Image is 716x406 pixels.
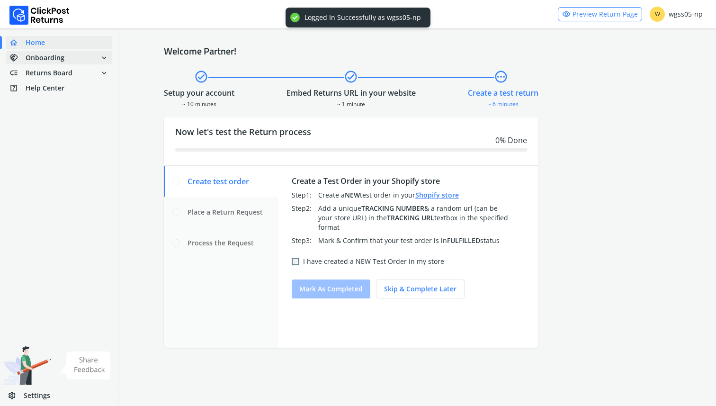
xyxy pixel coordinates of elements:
[558,7,642,21] a: visibilityPreview Return Page
[100,66,108,80] span: expand_more
[494,68,508,85] span: pending
[303,257,444,266] label: I have created a NEW Test Order in my store
[562,8,571,21] span: visibility
[9,81,26,95] span: help_center
[6,81,112,95] a: help_centerHelp Center
[361,204,424,213] span: TRACKING NUMBER
[9,51,26,64] span: handshake
[6,36,112,49] a: homeHome
[175,135,527,146] div: 0 % Done
[26,68,72,78] span: Returns Board
[292,175,525,187] div: Create a Test Order in your Shopify store
[318,204,508,232] span: Add a unique & a random url (can be your store URL) in the textbox in the specified format
[26,83,64,93] span: Help Center
[188,176,249,187] span: Create test order
[286,99,416,108] div: ~ 1 minute
[100,51,108,64] span: expand_more
[468,87,538,99] div: Create a test return
[286,87,416,99] div: Embed Returns URL in your website
[8,389,24,402] span: settings
[650,7,703,22] div: wgss05-np
[292,190,318,200] div: Step 1 :
[24,391,50,400] span: Settings
[318,190,459,199] span: Create a test order in your
[194,68,208,85] span: check_circle
[345,190,360,199] span: NEW
[9,36,26,49] span: home
[188,238,254,248] span: Process the Request
[26,53,64,63] span: Onboarding
[164,99,234,108] div: ~ 10 minutes
[188,208,263,217] span: Place a Return Request
[292,204,318,232] div: Step 2 :
[650,7,665,22] span: W
[26,38,45,47] span: Home
[387,213,434,222] span: TRACKING URL
[59,352,111,379] img: share feedback
[164,45,671,57] h4: Welcome Partner!
[164,117,538,165] div: Now let's test the Return process
[468,99,538,108] div: ~ 6 minutes
[304,13,421,22] div: Logged In Successfully as wgss05-np
[415,190,459,199] a: Shopify store
[292,236,318,245] div: Step 3 :
[376,280,465,298] button: Skip & complete later
[344,68,358,85] span: check_circle
[9,66,26,80] span: low_priority
[318,236,500,245] span: Mark & Confirm that your test order is in status
[9,6,70,25] img: Logo
[447,236,480,245] span: FULFILLED
[164,87,234,99] div: Setup your account
[292,280,370,298] button: Mark as completed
